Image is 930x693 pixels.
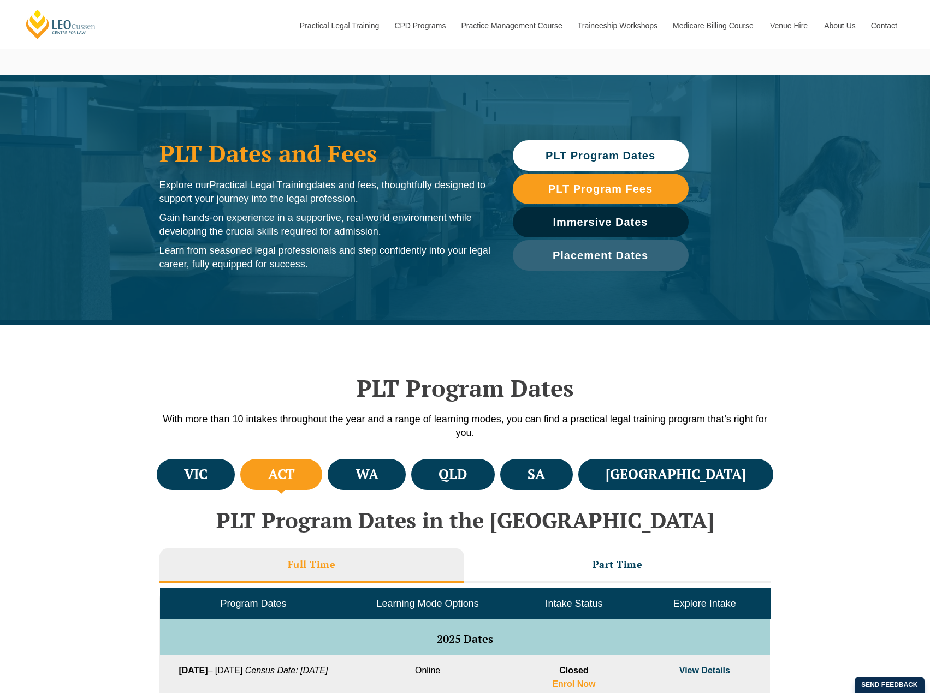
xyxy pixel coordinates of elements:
[159,211,491,238] p: Gain hands-on experience in a supportive, real-world environment while developing the crucial ski...
[545,598,602,609] span: Intake Status
[159,140,491,167] h1: PLT Dates and Fees
[548,183,653,194] span: PLT Program Fees
[245,666,328,675] em: Census Date: [DATE]
[546,150,655,161] span: PLT Program Dates
[377,598,479,609] span: Learning Mode Options
[857,620,903,666] iframe: LiveChat chat widget
[513,174,689,204] a: PLT Program Fees
[386,2,453,49] a: CPD Programs
[179,666,242,675] a: [DATE]– [DATE]
[210,180,312,190] span: Practical Legal Training
[762,2,816,49] a: Venue Hire
[437,631,493,646] span: 2025 Dates
[179,666,208,675] strong: [DATE]
[816,2,863,49] a: About Us
[513,240,689,271] a: Placement Dates
[154,374,777,402] h2: PLT Program Dates
[665,2,762,49] a: Medicare Billing Course
[606,465,746,483] h4: [GEOGRAPHIC_DATA]
[553,250,648,261] span: Placement Dates
[513,207,689,237] a: Immersive Dates
[292,2,387,49] a: Practical Legal Training
[679,666,730,675] a: View Details
[356,465,378,483] h4: WA
[220,598,286,609] span: Program Dates
[673,598,736,609] span: Explore Intake
[159,178,491,206] p: Explore our dates and fees, thoughtfully designed to support your journey into the legal profession.
[553,217,648,228] span: Immersive Dates
[159,244,491,271] p: Learn from seasoned legal professionals and step confidently into your legal career, fully equipp...
[439,465,467,483] h4: QLD
[154,508,777,532] h2: PLT Program Dates in the [GEOGRAPHIC_DATA]
[288,558,336,571] h3: Full Time
[593,558,643,571] h3: Part Time
[863,2,905,49] a: Contact
[184,465,208,483] h4: VIC
[453,2,570,49] a: Practice Management Course
[559,666,588,675] span: Closed
[552,679,595,689] a: Enrol Now
[528,465,545,483] h4: SA
[513,140,689,171] a: PLT Program Dates
[25,9,97,40] a: [PERSON_NAME] Centre for Law
[570,2,665,49] a: Traineeship Workshops
[268,465,295,483] h4: ACT
[154,413,777,440] p: With more than 10 intakes throughout the year and a range of learning modes, you can find a pract...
